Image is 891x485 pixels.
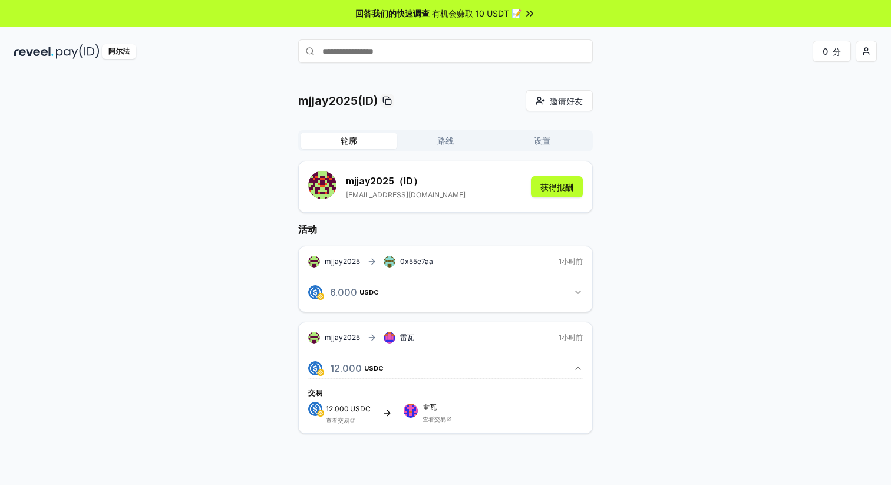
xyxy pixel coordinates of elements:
[423,402,437,411] font: 雷瓦
[326,404,349,413] font: 12.000
[400,257,433,266] font: 0x55e7aa
[432,8,522,18] font: 有机会赚取 10 USDT 📝
[56,44,100,59] img: 付款编号
[346,190,466,199] font: [EMAIL_ADDRESS][DOMAIN_NAME]
[833,47,841,57] font: 分
[14,44,54,59] img: 揭示黑暗
[346,175,394,187] font: mjjay2025
[550,96,583,106] font: 邀请好友
[341,136,357,146] font: 轮廓
[298,223,317,235] font: 活动
[325,257,360,266] font: mjjay2025
[540,182,573,192] font: 获得报酬
[559,257,583,266] font: 1小时前
[325,333,360,342] font: mjjay2025
[355,8,430,18] font: 回答我们的快速调查
[298,94,378,108] font: mjjay2025(ID)
[531,176,583,197] button: 获得报酬
[317,410,324,417] img: logo.png
[308,388,322,397] font: 交易
[308,282,583,302] button: 6.000USDC
[437,136,454,146] font: 路线
[400,333,414,342] font: 雷瓦
[308,358,583,378] button: 12.000USDC
[308,378,583,424] div: 12.000USDC
[534,136,550,146] font: 设置
[823,47,828,57] font: 0
[317,293,324,300] img: logo.png
[108,47,130,55] font: 阿尔法
[364,364,384,372] font: USDC
[526,90,593,111] button: 邀请好友
[308,285,322,299] img: logo.png
[308,361,322,375] img: logo.png
[423,415,446,423] a: 查看交易
[559,333,583,342] font: 1小时前
[350,404,371,413] font: USDC
[813,41,851,62] button: 0分
[317,369,324,376] img: logo.png
[308,402,322,416] img: logo.png
[394,175,423,187] font: （ID）
[326,417,349,424] a: 查看交易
